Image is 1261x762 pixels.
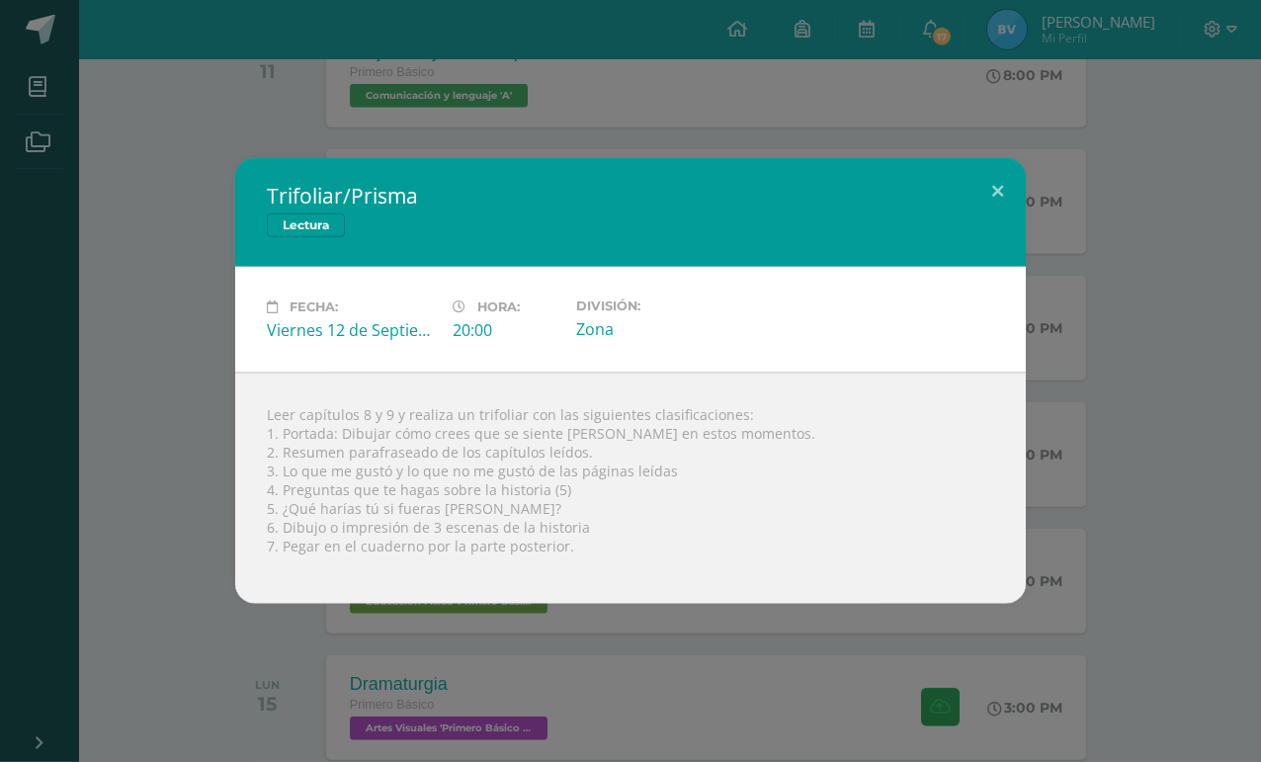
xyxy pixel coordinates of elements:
[576,318,746,340] div: Zona
[267,182,994,210] h2: Trifoliar/Prisma
[267,319,437,341] div: Viernes 12 de Septiembre
[290,299,338,314] span: Fecha:
[235,373,1026,604] div: Leer capítulos 8 y 9 y realiza un trifoliar con las siguientes clasificaciones: 1. Portada: Dibuj...
[477,299,520,314] span: Hora:
[969,158,1026,225] button: Close (Esc)
[576,298,746,313] label: División:
[267,213,345,237] span: Lectura
[453,319,560,341] div: 20:00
